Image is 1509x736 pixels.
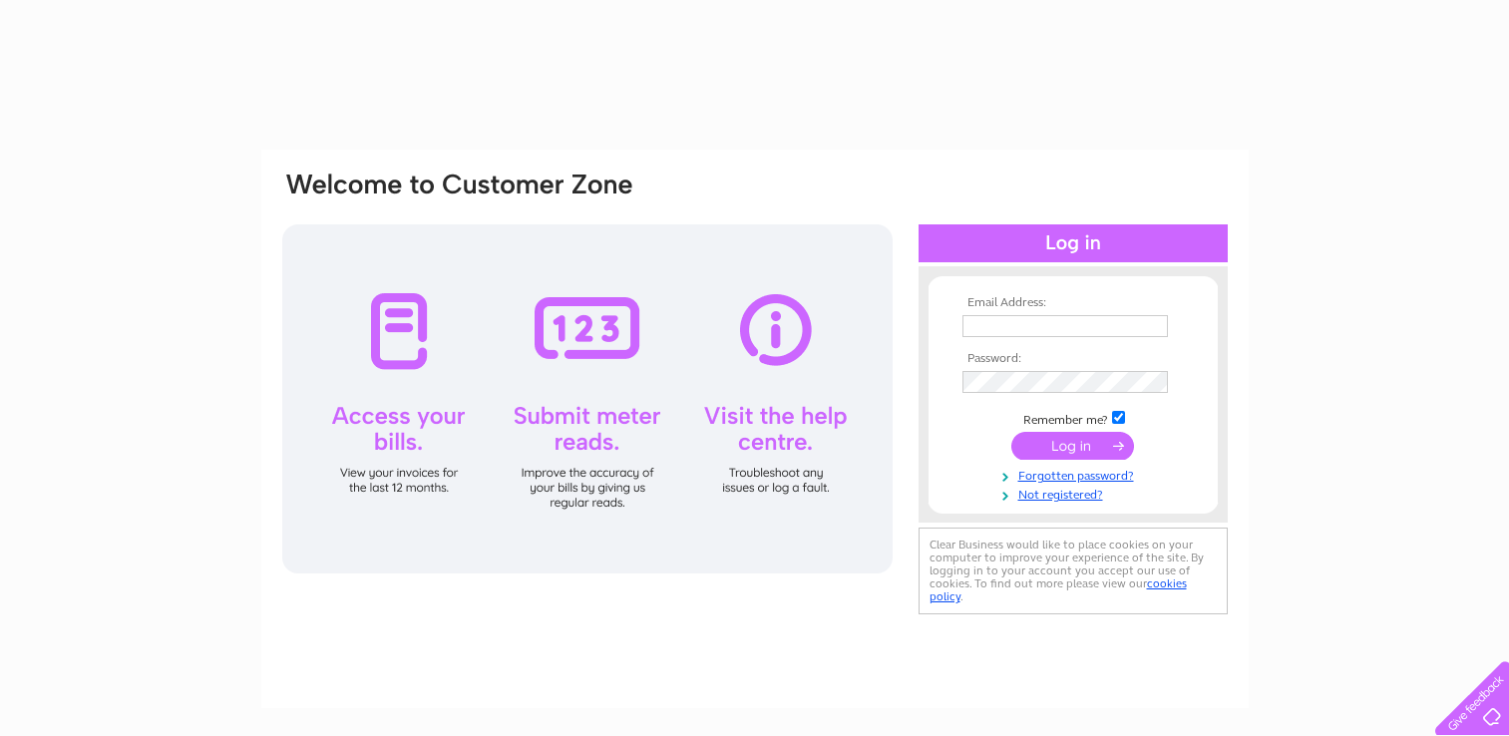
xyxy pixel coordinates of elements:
th: Email Address: [957,296,1189,310]
td: Remember me? [957,408,1189,428]
a: Not registered? [962,484,1189,503]
input: Submit [1011,432,1134,460]
th: Password: [957,352,1189,366]
a: cookies policy [930,576,1187,603]
a: Forgotten password? [962,465,1189,484]
div: Clear Business would like to place cookies on your computer to improve your experience of the sit... [919,528,1228,614]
